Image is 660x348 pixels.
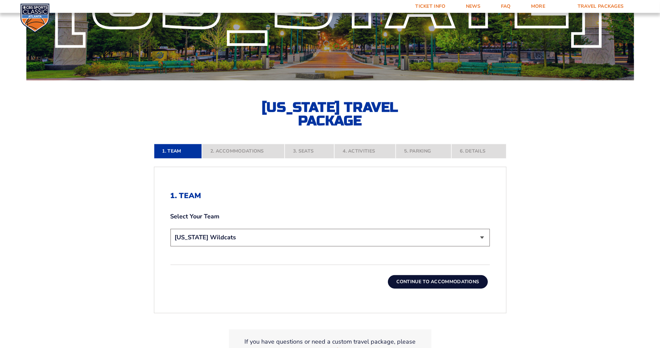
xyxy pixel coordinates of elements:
button: Continue To Accommodations [388,275,488,289]
label: Select Your Team [170,212,490,221]
h2: 1. Team [170,191,490,200]
h2: [US_STATE] Travel Package [256,101,404,128]
img: CBS Sports Classic [20,3,50,33]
